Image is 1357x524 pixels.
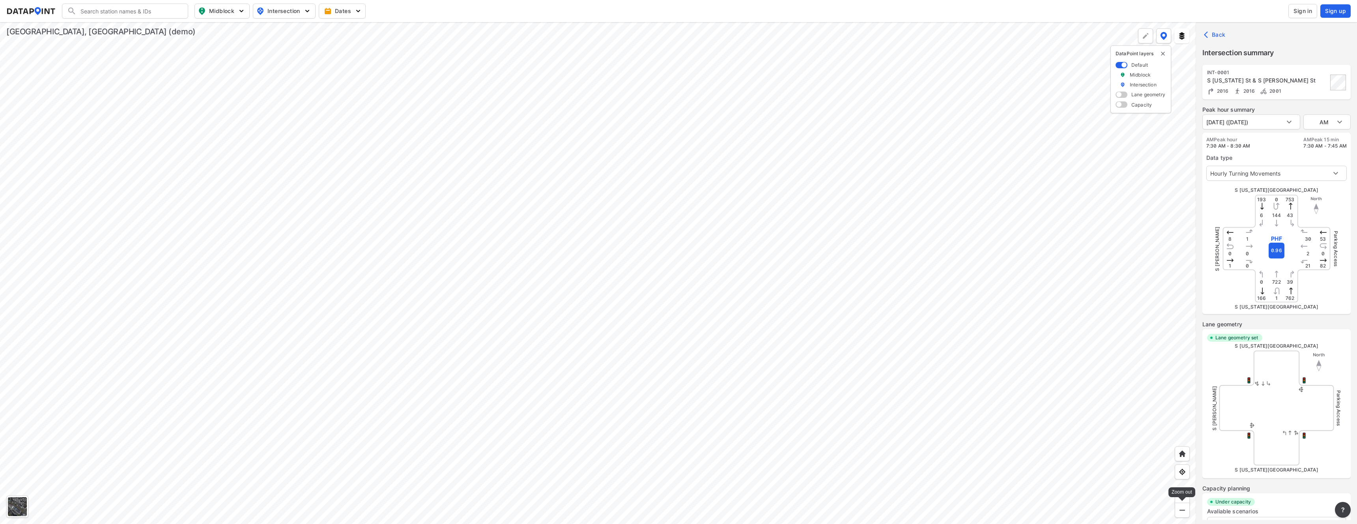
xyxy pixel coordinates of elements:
[325,7,361,15] span: Dates
[1130,71,1151,78] label: Midblock
[1202,320,1351,328] label: Lane geometry
[6,7,56,15] img: dataPointLogo.9353c09d.svg
[1175,446,1190,461] div: Home
[1130,81,1157,88] label: Intersection
[1206,166,1347,181] div: Hourly Turning Movements
[1241,88,1255,94] span: 2016
[1131,101,1152,108] label: Capacity
[1138,28,1153,43] div: Polygon tool
[1333,231,1339,266] span: Parking Access
[6,26,196,37] div: [GEOGRAPHIC_DATA], [GEOGRAPHIC_DATA] (demo)
[1160,32,1167,40] img: data-point-layers.37681fc9.svg
[1206,137,1250,143] label: AM Peak hour
[1287,4,1319,18] a: Sign in
[1202,485,1351,492] label: Capacity planning
[1120,71,1125,78] img: marker_Midblock.5ba75e30.svg
[1207,69,1328,76] div: INT-0001
[1131,62,1148,68] label: Default
[1178,468,1186,476] img: zeq5HYn9AnE9l6UmnFLPAAAAAElFTkSuQmCC
[1178,450,1186,458] img: +XpAUvaXAN7GudzAAAAAElFTkSuQmCC
[1202,114,1300,129] div: [DATE] ([DATE])
[1202,106,1351,114] label: Peak hour summary
[1260,87,1267,95] img: Bicycle count
[1288,4,1317,18] button: Sign in
[1235,343,1318,349] span: S [US_STATE][GEOGRAPHIC_DATA]
[194,4,250,19] button: Midblock
[1267,88,1281,94] span: 2001
[1303,114,1351,129] div: AM
[1178,506,1186,514] img: MAAAAAElFTkSuQmCC
[1207,87,1215,95] img: Turning count
[1202,28,1229,41] button: Back
[354,7,362,15] img: 5YPKRKmlfpI5mqlR8AD95paCi+0kK1fRFDJSaMmawlwaeJcJwk9O2fotCW5ve9gAAAAASUVORK5CYII=
[1160,51,1166,57] button: delete
[1178,32,1186,40] img: layers.ee07997e.svg
[1336,390,1342,426] span: Parking Access
[1211,386,1217,430] span: S [PERSON_NAME]
[1215,499,1251,505] label: Under capacity
[319,4,366,19] button: Dates
[1142,32,1150,40] img: +Dz8AAAAASUVORK5CYII=
[77,5,183,17] input: Search
[1120,81,1125,88] img: marker_Intersection.6861001b.svg
[1156,28,1171,43] button: DataPoint layers
[1235,187,1318,193] span: S [US_STATE][GEOGRAPHIC_DATA]
[1214,226,1220,271] span: S [PERSON_NAME]
[324,7,332,15] img: calendar-gold.39a51dde.svg
[1303,137,1347,143] label: AM Peak 15 min
[1234,87,1241,95] img: Pedestrian count
[1206,31,1226,39] span: Back
[1175,464,1190,479] div: View my location
[1131,91,1165,98] label: Lane geometry
[1178,492,1186,500] img: ZvzfEJKXnyWIrJytrsY285QMwk63cM6Drc+sIAAAAASUVORK5CYII=
[256,6,310,16] span: Intersection
[198,6,245,16] span: Midblock
[1207,77,1328,84] div: S Washington St & S Alfred St
[1174,28,1189,43] button: External layers
[1160,51,1166,57] img: close-external-leyer.3061a1c7.svg
[1116,51,1166,57] p: DataPoint layers
[197,6,207,16] img: map_pin_mid.602f9df1.svg
[1215,335,1258,341] label: Lane geometry set
[303,7,311,15] img: 5YPKRKmlfpI5mqlR8AD95paCi+0kK1fRFDJSaMmawlwaeJcJwk9O2fotCW5ve9gAAAAASUVORK5CYII=
[253,4,316,19] button: Intersection
[237,7,245,15] img: 5YPKRKmlfpI5mqlR8AD95paCi+0kK1fRFDJSaMmawlwaeJcJwk9O2fotCW5ve9gAAAAASUVORK5CYII=
[1215,88,1229,94] span: 2016
[6,496,28,518] div: Toggle basemap
[1340,505,1346,515] span: ?
[1206,154,1347,162] label: Data type
[1293,7,1312,15] span: Sign in
[1335,502,1351,518] button: more
[1320,4,1351,18] button: Sign up
[1206,143,1250,149] span: 7:30 AM - 8:30 AM
[1207,508,1258,515] label: Avaliable scenarios
[1303,143,1347,149] span: 7:30 AM - 7:45 AM
[1319,4,1351,18] a: Sign up
[1202,47,1351,58] label: Intersection summary
[256,6,265,16] img: map_pin_int.54838e6b.svg
[1325,7,1346,15] span: Sign up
